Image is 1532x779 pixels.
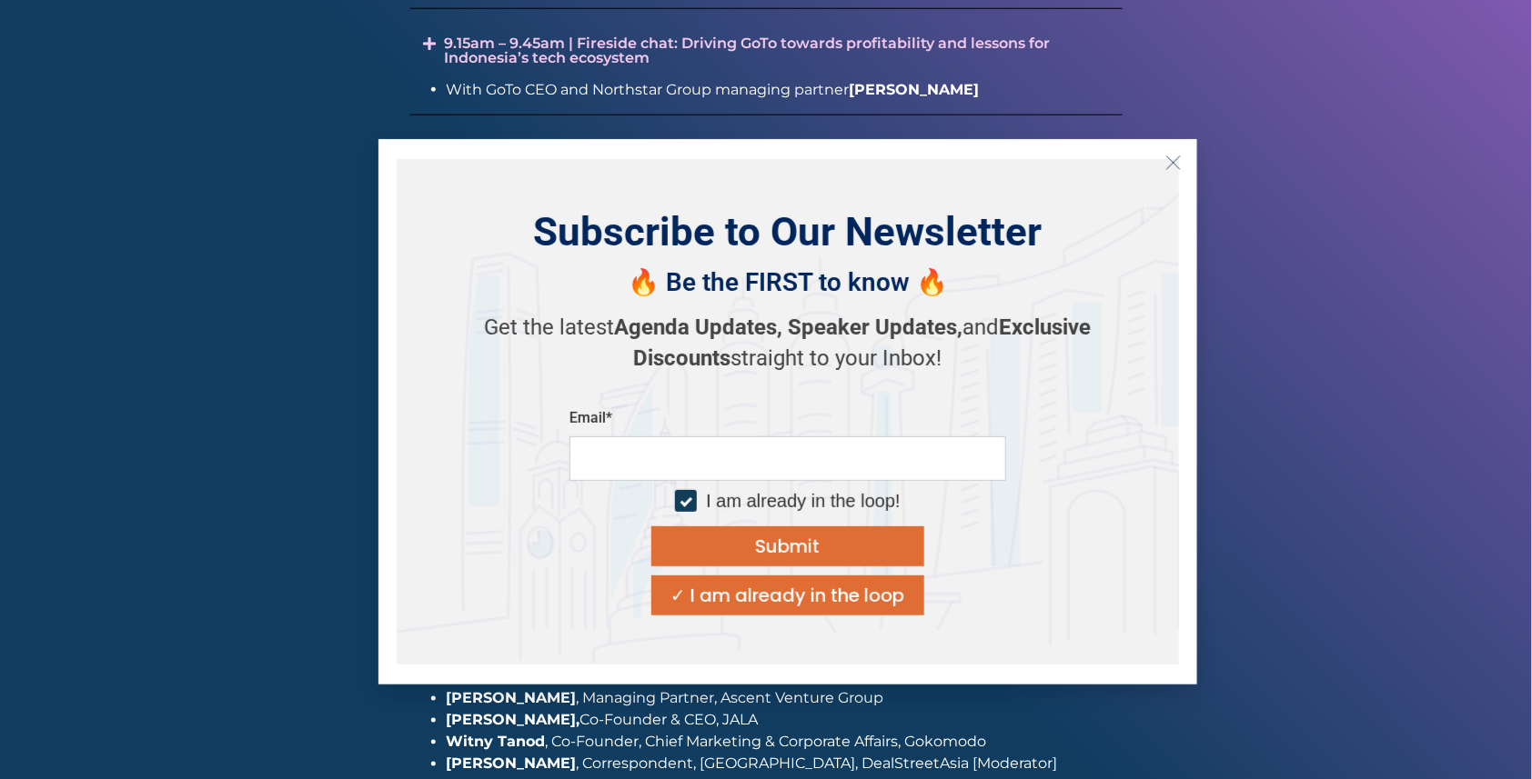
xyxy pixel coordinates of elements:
[447,710,1123,732] li: Co-Founder & CEO, JALA
[445,35,1051,66] a: 9.15am – 9.45am | Fireside chat: Driving GoTo towards profitability and lessons for Indonesia’s t...
[447,712,580,729] b: [PERSON_NAME],
[850,81,980,98] b: [PERSON_NAME]
[447,79,1123,101] li: With GoTo CEO and Northstar Group managing partner
[447,755,577,773] b: [PERSON_NAME]
[447,690,577,707] b: [PERSON_NAME]
[447,732,1123,754] li: , Co-Founder, Chief Marketing & Corporate Affairs, Gokomodo
[447,754,1123,775] li: , Correspondent, [GEOGRAPHIC_DATA], DealStreetAsia [Moderator]
[447,734,546,751] b: Witny Tanod
[447,688,1123,710] li: , Managing Partner, Ascent Venture Group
